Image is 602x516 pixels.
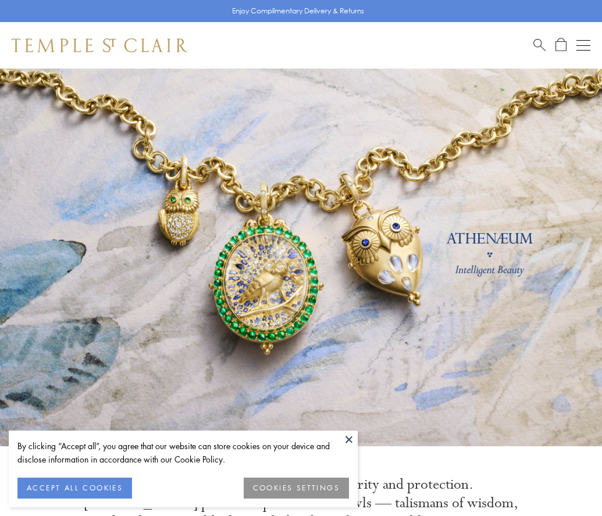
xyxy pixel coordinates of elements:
[555,38,567,52] a: Open Shopping Bag
[232,5,364,17] p: Enjoy Complimentary Delivery & Returns
[576,38,590,52] button: Open navigation
[533,38,546,52] a: Search
[12,38,187,52] img: Temple St. Clair
[244,478,349,499] button: COOKIES SETTINGS
[17,439,349,466] div: By clicking “Accept all”, you agree that our website can store cookies on your device and disclos...
[17,478,132,499] button: ACCEPT ALL COOKIES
